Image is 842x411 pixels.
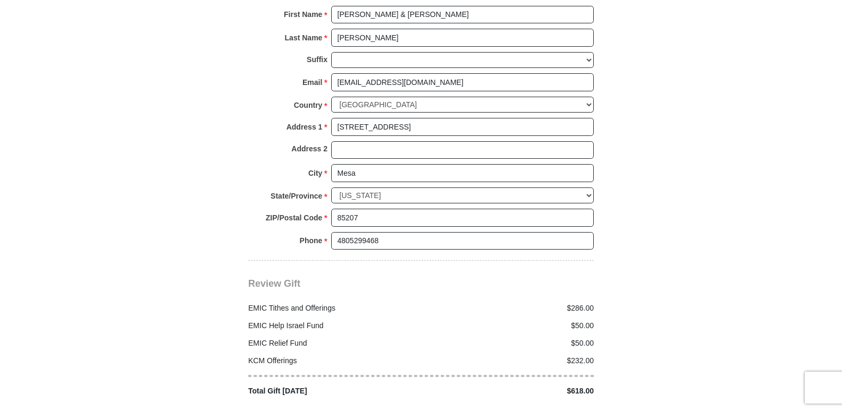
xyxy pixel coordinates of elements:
[243,303,422,314] div: EMIC Tithes and Offerings
[300,233,323,248] strong: Phone
[243,386,422,397] div: Total Gift [DATE]
[266,210,323,225] strong: ZIP/Postal Code
[243,355,422,366] div: KCM Offerings
[302,75,322,90] strong: Email
[294,98,323,113] strong: Country
[243,320,422,331] div: EMIC Help Israel Fund
[243,338,422,349] div: EMIC Relief Fund
[287,119,323,134] strong: Address 1
[248,278,300,289] span: Review Gift
[271,189,322,203] strong: State/Province
[284,7,322,22] strong: First Name
[421,386,600,397] div: $618.00
[291,141,327,156] strong: Address 2
[285,30,323,45] strong: Last Name
[421,338,600,349] div: $50.00
[421,355,600,366] div: $232.00
[308,166,322,181] strong: City
[421,320,600,331] div: $50.00
[421,303,600,314] div: $286.00
[307,52,327,67] strong: Suffix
